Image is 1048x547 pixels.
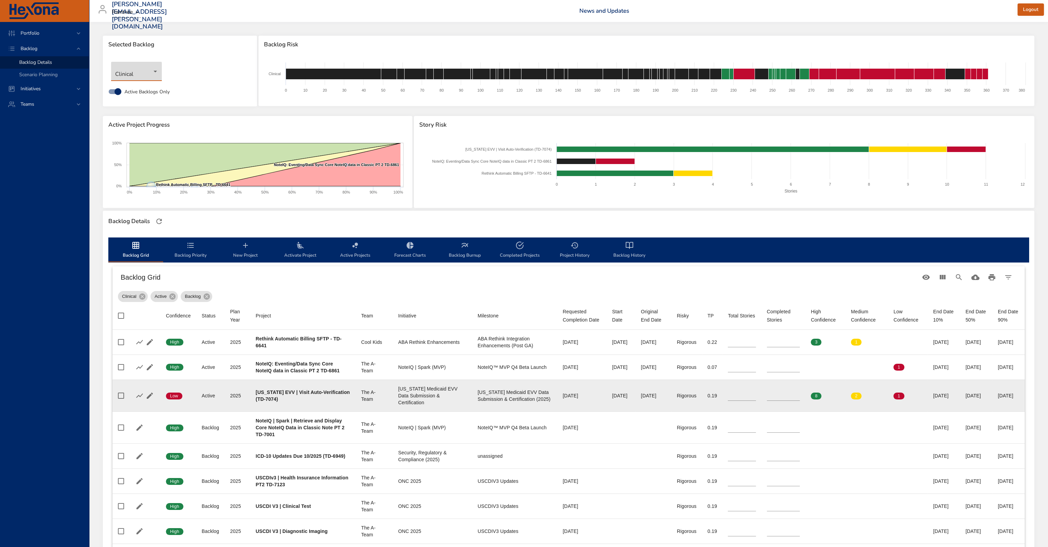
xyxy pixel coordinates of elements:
div: Sort [728,312,755,320]
div: NoteIQ™ MVP Q4 Beta Launch [478,424,552,431]
div: Backlog [202,503,219,510]
text: 10 [303,88,307,92]
span: Plan Year [230,307,245,324]
button: Show Burnup [134,337,145,347]
div: 0.19 [708,503,717,510]
text: 90 [459,88,463,92]
span: Project [256,312,350,320]
div: High Confidence [811,307,840,324]
div: 2025 [230,424,245,431]
text: 130 [535,88,542,92]
text: 360 [983,88,989,92]
text: 370 [1003,88,1009,92]
span: Low Confidence [893,307,922,324]
div: [DATE] [965,339,987,346]
div: [DATE] [998,453,1019,459]
text: 3 [673,182,675,186]
text: 290 [847,88,853,92]
div: unassigned [478,453,552,459]
button: Download CSV [967,269,984,286]
div: 0.07 [708,364,717,371]
div: Sort [166,312,191,320]
b: NoteIQ: Eventing/Data Sync Core NoteIQ data in Classic PT 2 TD-6861 [256,361,340,373]
div: ABA Rethink Integration Enhancements (Post GA) [478,335,552,349]
span: Backlog History [606,241,653,259]
div: Sort [361,312,373,320]
div: The A-Team [361,499,387,513]
span: Backlog [15,45,43,52]
text: 20 [323,88,327,92]
div: Risky [677,312,689,320]
button: Show Burnup [134,362,145,372]
text: 160 [594,88,600,92]
text: 0 [285,88,287,92]
div: [DATE] [965,364,987,371]
div: Sort [767,307,800,324]
div: Sort [230,307,245,324]
span: 0 [811,364,821,370]
div: Active [202,364,219,371]
div: NoteIQ | Spark (MVP) [398,424,467,431]
div: The A-Team [361,474,387,488]
div: Sort [478,312,498,320]
text: 1 [595,182,597,186]
div: Milestone [478,312,498,320]
button: View Columns [934,269,951,286]
div: [DATE] [965,424,987,431]
div: 2025 [230,392,245,399]
div: Sort [612,307,630,324]
text: 30 [342,88,346,92]
text: 30% [207,190,215,194]
span: High [166,453,183,459]
div: [DATE] [965,392,987,399]
text: 280 [828,88,834,92]
h3: [PERSON_NAME][EMAIL_ADDRESS][PERSON_NAME][DOMAIN_NAME] [112,1,167,30]
text: 100% [393,190,403,194]
button: Filter Table [1000,269,1016,286]
div: Initiative [398,312,416,320]
span: Total Stories [728,312,756,320]
text: 230 [730,88,736,92]
div: [DATE] [933,503,954,510]
button: Edit Project Details [145,362,155,372]
span: Initiative [398,312,467,320]
span: Active Projects [332,241,378,259]
span: High [166,364,183,370]
span: Backlog Grid [112,241,159,259]
div: Active [150,291,178,302]
span: Backlog [181,293,205,300]
text: 7 [829,182,831,186]
text: 120 [516,88,522,92]
text: 0% [116,184,122,188]
div: [DATE] [933,364,954,371]
div: [DATE] [965,528,987,535]
div: Rigorous [677,339,696,346]
div: [DATE] [641,392,666,399]
div: End Date 10% [933,307,954,324]
span: Risky [677,312,696,320]
div: Active [202,392,219,399]
text: 60% [288,190,296,194]
span: Status [202,312,219,320]
button: Edit Project Details [134,501,145,511]
text: 60 [400,88,405,92]
span: Backlog Burnup [442,241,488,259]
span: Story Risk [419,121,1029,128]
span: Milestone [478,312,552,320]
div: 0.19 [708,453,717,459]
span: High [166,528,183,535]
div: 0.19 [708,528,717,535]
text: 80% [342,190,350,194]
text: 140 [555,88,561,92]
a: News and Updates [579,7,629,15]
img: Hexona [8,2,60,20]
button: Refresh Page [154,216,164,226]
div: The A-Team [361,389,387,403]
div: Project [256,312,271,320]
div: Rigorous [677,503,696,510]
text: 8 [868,182,870,186]
div: [DATE] [563,424,601,431]
div: [DATE] [998,392,1019,399]
div: Rigorous [677,364,696,371]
